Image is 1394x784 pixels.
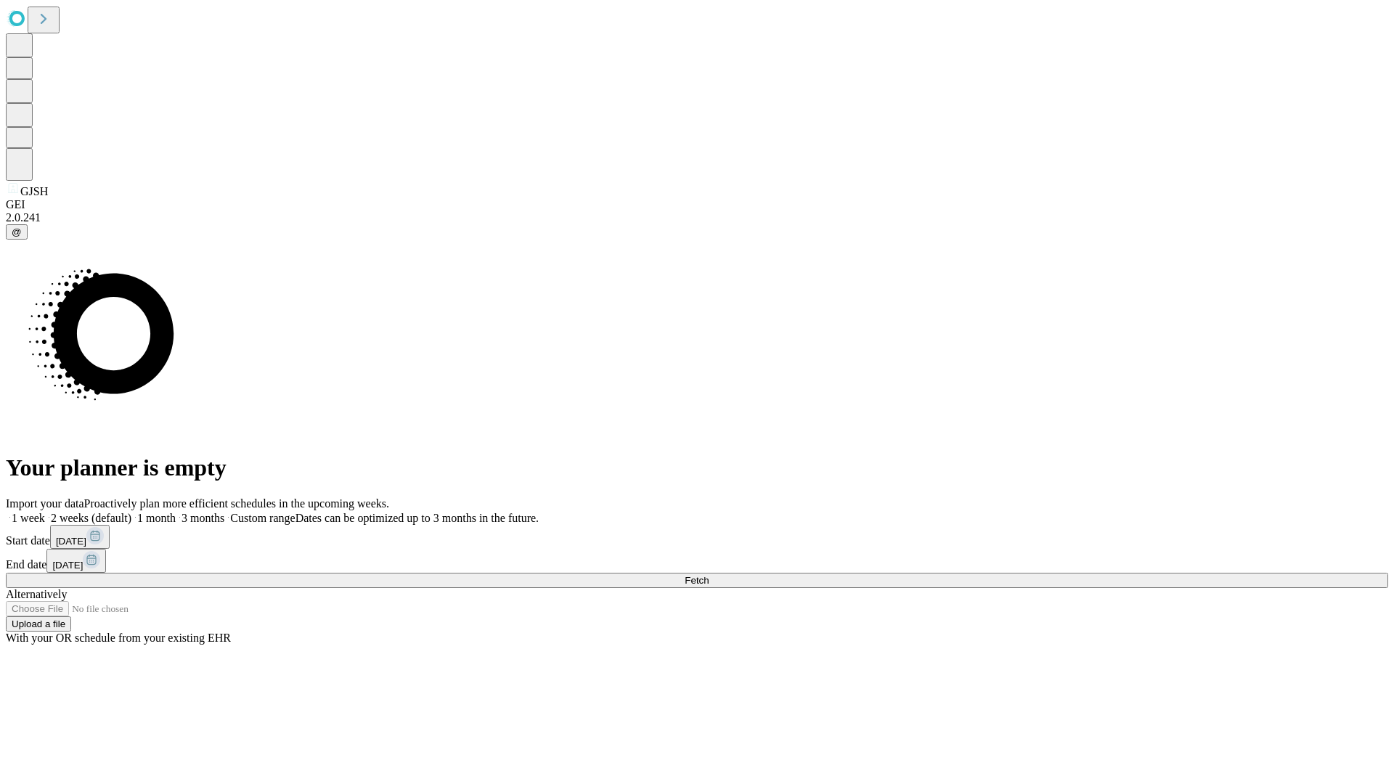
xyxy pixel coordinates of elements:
span: With your OR schedule from your existing EHR [6,632,231,644]
span: GJSH [20,185,48,197]
span: [DATE] [52,560,83,571]
span: Proactively plan more efficient schedules in the upcoming weeks. [84,497,389,510]
span: [DATE] [56,536,86,547]
div: Start date [6,525,1388,549]
div: 2.0.241 [6,211,1388,224]
button: [DATE] [50,525,110,549]
button: Fetch [6,573,1388,588]
span: Custom range [230,512,295,524]
span: 3 months [182,512,224,524]
button: Upload a file [6,616,71,632]
span: Dates can be optimized up to 3 months in the future. [295,512,539,524]
span: Import your data [6,497,84,510]
span: Fetch [685,575,709,586]
span: 2 weeks (default) [51,512,131,524]
span: @ [12,226,22,237]
h1: Your planner is empty [6,454,1388,481]
span: 1 week [12,512,45,524]
button: @ [6,224,28,240]
div: End date [6,549,1388,573]
span: Alternatively [6,588,67,600]
span: 1 month [137,512,176,524]
div: GEI [6,198,1388,211]
button: [DATE] [46,549,106,573]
